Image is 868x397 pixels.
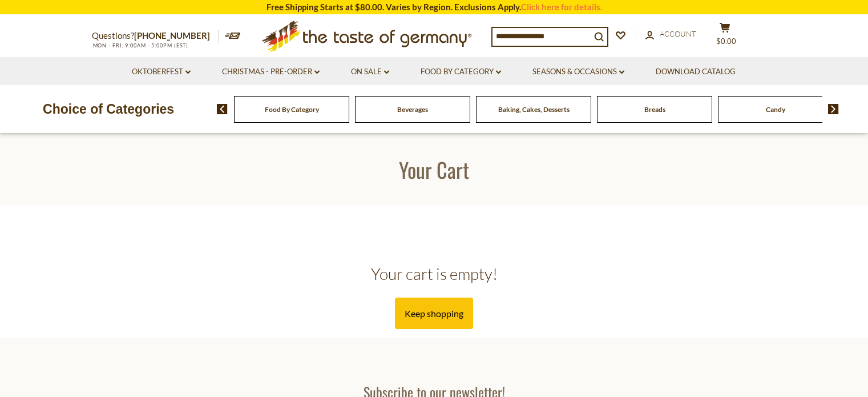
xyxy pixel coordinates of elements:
[645,28,696,41] a: Account
[532,66,624,78] a: Seasons & Occasions
[828,104,839,114] img: next arrow
[92,29,219,43] p: Questions?
[656,66,736,78] a: Download Catalog
[397,105,428,114] a: Beverages
[421,66,501,78] a: Food By Category
[708,22,742,51] button: $0.00
[498,105,570,114] a: Baking, Cakes, Desserts
[92,42,189,49] span: MON - FRI, 9:00AM - 5:00PM (EST)
[766,105,785,114] a: Candy
[351,66,389,78] a: On Sale
[265,105,319,114] a: Food By Category
[35,157,833,182] h1: Your Cart
[134,30,210,41] a: [PHONE_NUMBER]
[716,37,736,46] span: $0.00
[92,264,777,284] h2: Your cart is empty!
[132,66,191,78] a: Oktoberfest
[644,105,665,114] a: Breads
[521,2,602,12] a: Click here for details.
[395,298,473,329] a: Keep shopping
[217,104,228,114] img: previous arrow
[660,29,696,38] span: Account
[222,66,320,78] a: Christmas - PRE-ORDER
